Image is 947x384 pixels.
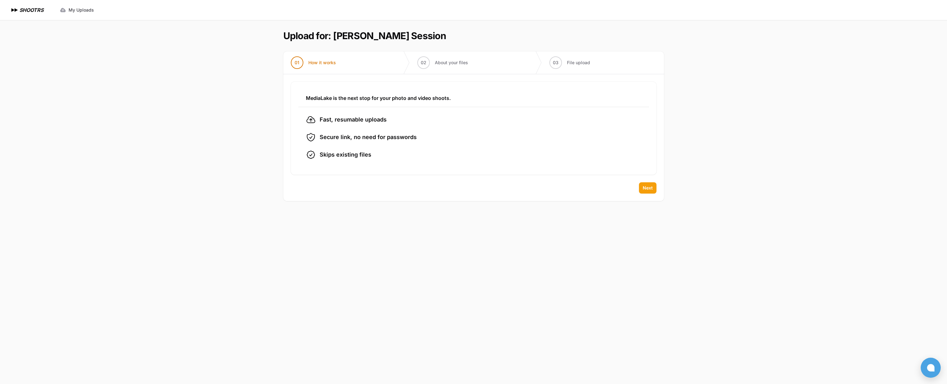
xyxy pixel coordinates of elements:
span: About your files [435,60,468,66]
button: Open chat window [921,358,941,378]
a: SHOOTRS SHOOTRS [10,6,44,14]
button: 01 How it works [283,51,343,74]
h1: Upload for: [PERSON_NAME] Session [283,30,446,41]
span: Fast, resumable uploads [320,115,387,124]
img: SHOOTRS [10,6,19,14]
span: How it works [308,60,336,66]
h3: MediaLake is the next stop for your photo and video shoots. [306,94,641,102]
span: Next [643,185,653,191]
button: 03 File upload [542,51,598,74]
span: 02 [421,60,426,66]
span: 03 [553,60,558,66]
span: Secure link, no need for passwords [320,133,417,142]
span: 01 [295,60,299,66]
span: Skips existing files [320,150,371,159]
h1: SHOOTRS [19,6,44,14]
button: Next [639,182,656,194]
button: 02 About your files [410,51,476,74]
a: My Uploads [56,4,98,16]
span: File upload [567,60,590,66]
span: My Uploads [69,7,94,13]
